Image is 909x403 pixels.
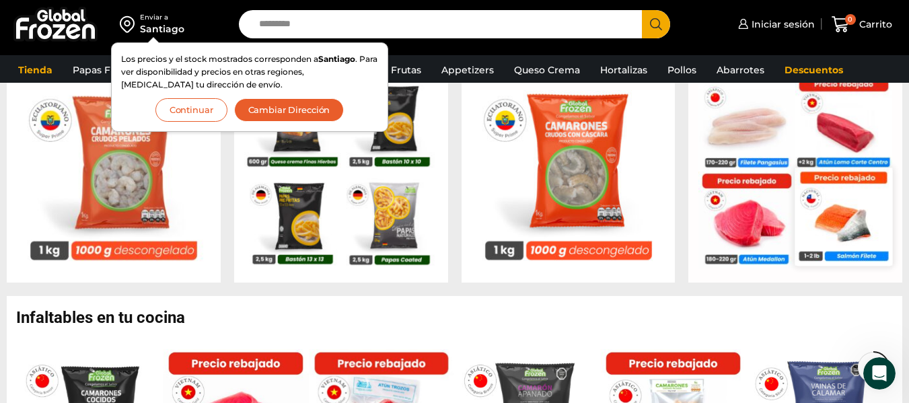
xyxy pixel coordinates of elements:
p: Los precios y el stock mostrados corresponden a . Para ver disponibilidad y precios en otras regi... [121,52,378,91]
strong: Santiago [318,54,355,64]
span: 0 [845,14,856,25]
div: Enviar a [140,13,184,22]
a: 0 Carrito [828,9,896,40]
button: Search button [642,10,670,38]
a: Iniciar sesión [735,11,815,38]
iframe: Intercom live chat [863,357,896,390]
a: Hortalizas [593,57,654,83]
div: Santiago [140,22,184,36]
h2: Infaltables en tu cocina [16,309,902,326]
a: Descuentos [778,57,850,83]
span: Carrito [856,17,892,31]
img: address-field-icon.svg [120,13,140,36]
a: Tienda [11,57,59,83]
a: Queso Crema [507,57,587,83]
a: Appetizers [435,57,501,83]
a: Papas Fritas [66,57,138,83]
button: Cambiar Dirección [234,98,344,122]
a: Pollos [661,57,703,83]
span: Iniciar sesión [748,17,815,31]
a: Abarrotes [710,57,771,83]
button: Continuar [155,98,227,122]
